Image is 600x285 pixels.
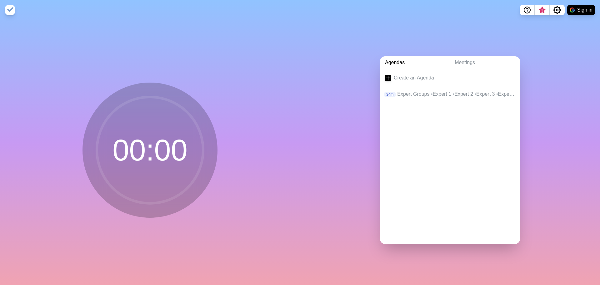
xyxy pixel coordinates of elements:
button: Sign in [567,5,595,15]
span: 3 [540,8,545,13]
span: • [474,91,476,97]
img: google logo [570,8,575,13]
p: 34m [384,92,396,97]
a: Meetings [450,56,520,69]
span: • [453,91,455,97]
a: Create an Agenda [380,69,520,87]
span: • [431,91,433,97]
button: Help [520,5,535,15]
p: Expert Groups Expert 1 Expert 2 Expert 3 Expert 4 Expert 5 Expert 6 [397,90,515,98]
button: What’s new [535,5,550,15]
a: Agendas [380,56,450,69]
button: Settings [550,5,565,15]
img: timeblocks logo [5,5,15,15]
span: • [496,91,498,97]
